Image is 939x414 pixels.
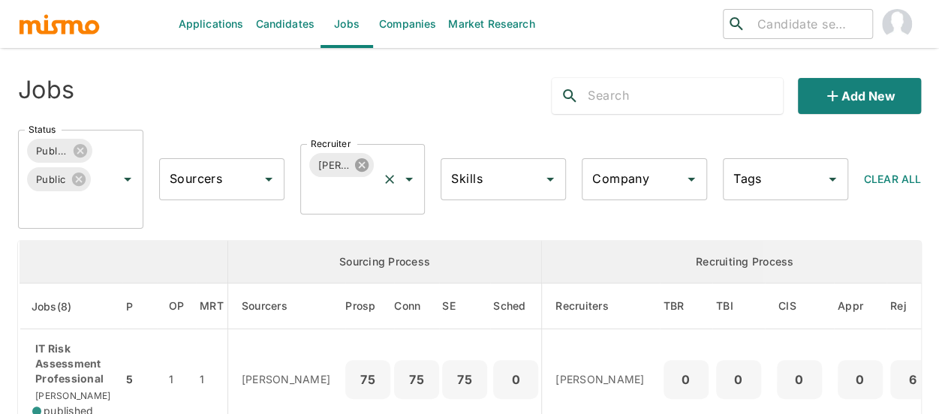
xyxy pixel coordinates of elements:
[439,283,490,329] th: Sent Emails
[834,283,886,329] th: Approved
[896,369,929,390] p: 6
[882,9,912,39] img: Maia Reyes
[783,369,816,390] p: 0
[765,283,834,329] th: Client Interview Scheduled
[542,283,660,329] th: Recruiters
[242,372,334,387] p: [PERSON_NAME]
[18,13,101,35] img: logo
[122,283,156,329] th: Priority
[499,369,532,390] p: 0
[27,167,91,191] div: Public
[798,78,921,114] button: Add new
[448,369,481,390] p: 75
[379,169,400,190] button: Clear
[126,298,152,316] span: P
[751,13,866,34] input: Candidate search
[32,390,110,401] span: [PERSON_NAME]
[540,169,561,190] button: Open
[712,283,765,329] th: To Be Interviewed
[309,153,375,177] div: [PERSON_NAME]
[552,78,588,114] button: search
[660,283,712,329] th: To Be Reviewed
[227,283,345,329] th: Sourcers
[117,169,138,190] button: Open
[18,75,74,105] h4: Jobs
[309,157,359,174] span: [PERSON_NAME]
[670,369,703,390] p: 0
[157,283,197,329] th: Open Positions
[490,283,542,329] th: Sched
[196,283,227,329] th: Market Research Total
[227,241,542,283] th: Sourcing Process
[394,283,439,329] th: Connections
[399,169,420,190] button: Open
[27,171,75,188] span: Public
[588,84,782,108] input: Search
[345,283,394,329] th: Prospects
[258,169,279,190] button: Open
[32,341,110,386] p: IT Risk Assessment Professional
[27,142,77,160] span: Published
[311,137,351,150] label: Recruiter
[27,139,92,163] div: Published
[844,369,877,390] p: 0
[555,372,648,387] p: [PERSON_NAME]
[351,369,384,390] p: 75
[400,369,433,390] p: 75
[722,369,755,390] p: 0
[32,298,92,316] span: Jobs(8)
[29,123,56,136] label: Status
[864,172,921,185] span: Clear All
[681,169,702,190] button: Open
[822,169,843,190] button: Open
